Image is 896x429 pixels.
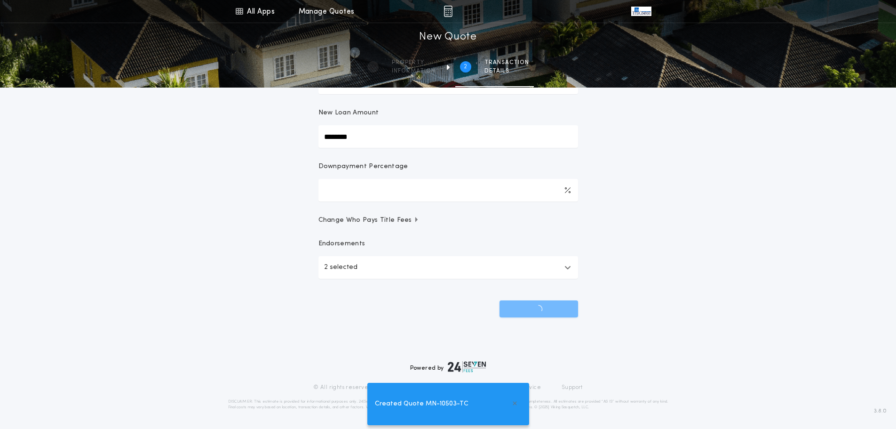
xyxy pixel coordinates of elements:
h1: New Quote [419,30,476,45]
h2: 2 [464,63,467,71]
img: logo [448,361,486,372]
input: Downpayment Percentage [318,179,578,202]
span: Transaction [484,59,529,66]
span: Change Who Pays Title Fees [318,216,420,225]
p: New Loan Amount [318,108,379,118]
input: New Loan Amount [318,125,578,148]
span: Created Quote MN-10503-TC [375,399,468,409]
p: Endorsements [318,239,578,249]
p: 2 selected [324,262,357,273]
p: Downpayment Percentage [318,162,408,171]
div: Powered by [410,361,486,372]
button: Change Who Pays Title Fees [318,216,578,225]
span: details [484,67,529,75]
img: vs-icon [631,7,651,16]
img: img [444,6,452,17]
span: information [392,67,436,75]
button: 2 selected [318,256,578,279]
span: Property [392,59,436,66]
